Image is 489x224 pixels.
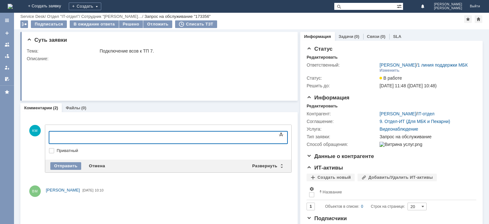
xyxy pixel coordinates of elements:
div: Изменить [379,68,400,73]
span: [PERSON_NAME] [434,3,462,6]
div: / [379,111,434,116]
span: Статус [307,46,332,52]
span: [DATE] 11:48 ([DATE] 10:48) [379,83,436,88]
label: Приватный [57,148,286,153]
img: Витрина услуг.png [379,142,422,147]
span: Объектов в списке: [325,204,359,209]
div: Название [322,190,342,194]
th: Название [317,184,471,200]
div: Решить до: [307,83,378,88]
a: 9. Отдел-ИТ (Для МБК и Пекарни) [379,119,450,124]
div: (0) [380,34,386,39]
div: Подключение всов к ТП 7. [100,48,289,54]
div: Создать [69,3,101,10]
span: ИТ-активы [307,165,343,171]
div: Соглашение: [307,119,378,124]
span: [DATE] [82,188,94,192]
a: [PERSON_NAME] [379,111,416,116]
a: [PERSON_NAME] [379,62,416,68]
span: Информация [307,95,349,101]
span: 10:10 [95,188,104,192]
div: Сделать домашней страницей [475,15,482,23]
a: Заявки на командах [2,40,12,50]
div: Ответственный: [307,62,378,68]
div: Редактировать [307,104,337,109]
div: Услуга: [307,126,378,132]
div: Описание: [27,56,290,61]
div: (2) [53,105,58,110]
a: Связи [367,34,379,39]
a: Создать заявку [2,28,12,38]
a: 1 линия поддержки МБК [417,62,468,68]
a: Service Desk [20,14,45,19]
a: SLA [393,34,401,39]
a: Заявки в моей ответственности [2,51,12,61]
div: Тема: [27,48,98,54]
span: [PERSON_NAME] [434,6,462,10]
a: Сотрудник "[PERSON_NAME]… [81,14,142,19]
a: Комментарии [24,105,52,110]
div: Статус: [307,76,378,81]
div: Тип заявки: [307,134,378,139]
span: Расширенный поиск [397,3,403,9]
span: Суть заявки [27,37,67,43]
span: В работе [379,76,402,81]
a: Мои заявки [2,62,12,73]
span: Подписчики [307,215,347,221]
div: Редактировать [307,55,337,60]
div: (0) [354,34,359,39]
a: Перейти на домашнюю страницу [8,4,13,9]
span: [PERSON_NAME] [46,188,80,192]
a: Информация [304,34,331,39]
span: КМ [29,125,41,136]
img: logo [8,4,13,9]
div: Работа с массовостью [20,20,28,28]
div: 0 [361,203,363,210]
i: Строк на странице: [325,203,405,210]
a: Видеонаблюдение [379,126,418,132]
div: Способ обращения: [307,142,378,147]
div: / [47,14,81,19]
a: Мои согласования [2,74,12,84]
div: / [20,14,47,19]
a: IT-отдел [417,111,434,116]
div: / [379,62,468,68]
span: Настройки [309,186,314,191]
a: [PERSON_NAME] [46,187,80,193]
a: Задачи [339,34,353,39]
span: Данные о контрагенте [307,153,374,159]
div: (0) [81,105,86,110]
a: Файлы [66,105,80,110]
div: Запрос на обслуживание [379,134,473,139]
span: Показать панель инструментов [277,131,285,138]
div: Контрагент: [307,111,378,116]
div: Добавить в избранное [464,15,472,23]
a: Отдел "IT-отдел" [47,14,79,19]
div: / [81,14,145,19]
div: Запрос на обслуживание "173356" [145,14,211,19]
